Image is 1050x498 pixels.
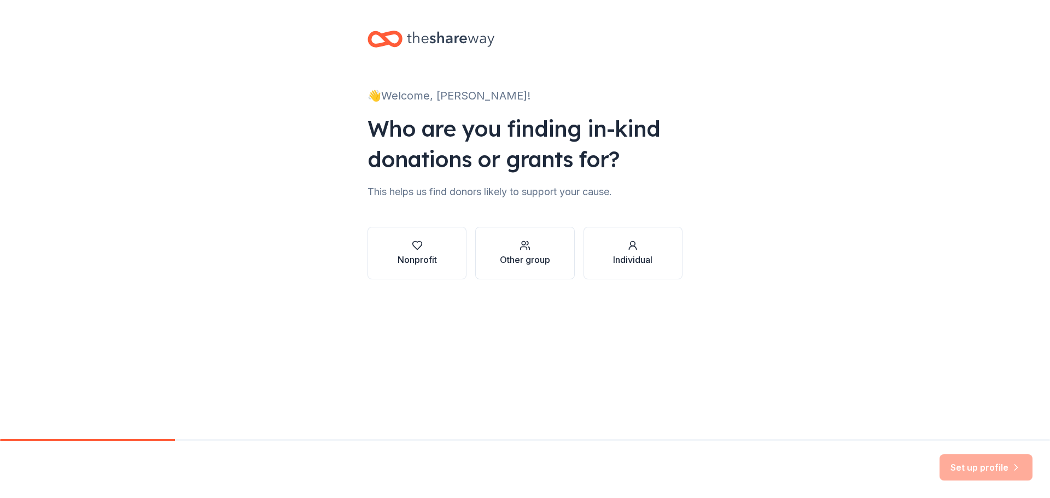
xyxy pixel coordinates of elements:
div: Who are you finding in-kind donations or grants for? [367,113,682,174]
div: Individual [613,253,652,266]
button: Individual [584,227,682,279]
div: Other group [500,253,550,266]
button: Nonprofit [367,227,466,279]
button: Other group [475,227,574,279]
div: This helps us find donors likely to support your cause. [367,183,682,201]
div: Nonprofit [398,253,437,266]
div: 👋 Welcome, [PERSON_NAME]! [367,87,682,104]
